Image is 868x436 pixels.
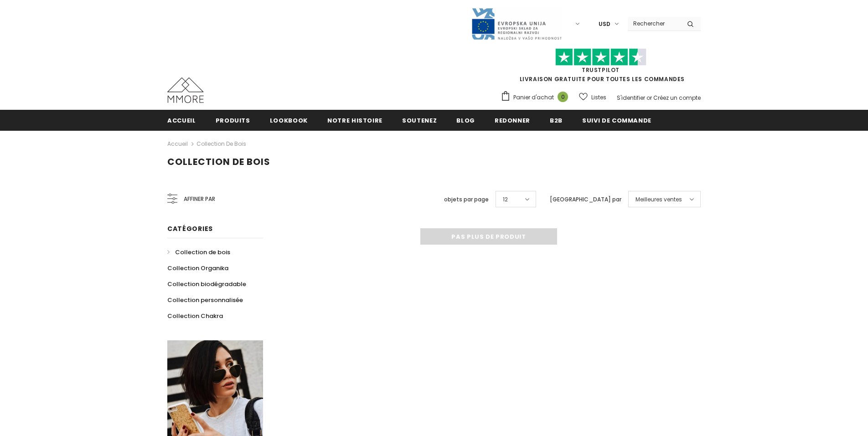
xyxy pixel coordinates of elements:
span: Notre histoire [327,116,382,125]
a: Suivi de commande [582,110,651,130]
a: TrustPilot [582,66,620,74]
span: Collection biodégradable [167,280,246,288]
span: Meilleures ventes [635,195,682,204]
span: USD [599,20,610,29]
a: Javni Razpis [471,20,562,27]
a: Produits [216,110,250,130]
a: Blog [456,110,475,130]
a: Créez un compte [653,94,701,102]
span: Panier d'achat [513,93,554,102]
a: soutenez [402,110,437,130]
a: Collection Organika [167,260,228,276]
span: or [646,94,652,102]
a: Collection Chakra [167,308,223,324]
span: 0 [558,92,568,102]
img: Cas MMORE [167,77,204,103]
span: Redonner [495,116,530,125]
span: Suivi de commande [582,116,651,125]
a: Listes [579,89,606,105]
a: Redonner [495,110,530,130]
a: Collection de bois [196,140,246,148]
a: Panier d'achat 0 [501,91,573,104]
span: Lookbook [270,116,308,125]
a: Notre histoire [327,110,382,130]
span: Collection personnalisée [167,296,243,304]
label: [GEOGRAPHIC_DATA] par [550,195,621,204]
span: Affiner par [184,194,215,204]
span: Collection de bois [175,248,230,256]
span: Blog [456,116,475,125]
span: soutenez [402,116,437,125]
a: Accueil [167,138,188,149]
img: Faites confiance aux étoiles pilotes [555,48,646,66]
span: 12 [503,195,508,204]
span: B2B [550,116,563,125]
a: Collection personnalisée [167,292,243,308]
span: Collection Chakra [167,312,223,320]
a: B2B [550,110,563,130]
span: LIVRAISON GRATUITE POUR TOUTES LES COMMANDES [501,52,701,83]
input: Search Site [628,17,680,30]
a: Collection de bois [167,244,230,260]
span: Listes [591,93,606,102]
a: Lookbook [270,110,308,130]
a: Collection biodégradable [167,276,246,292]
label: objets par page [444,195,489,204]
img: Javni Razpis [471,7,562,41]
span: Catégories [167,224,213,233]
a: Accueil [167,110,196,130]
a: S'identifier [617,94,645,102]
span: Collection Organika [167,264,228,272]
span: Produits [216,116,250,125]
span: Collection de bois [167,155,270,168]
span: Accueil [167,116,196,125]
